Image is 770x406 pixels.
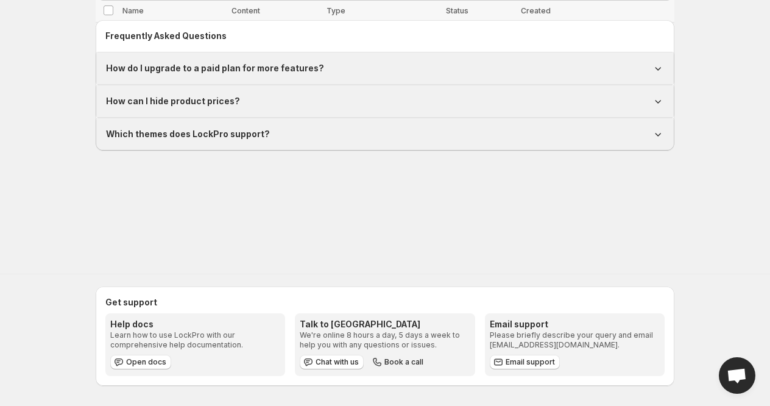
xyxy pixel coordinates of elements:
a: Email support [490,355,560,369]
span: Name [122,6,144,15]
h2: Get support [105,296,665,308]
span: Book a call [384,357,423,367]
a: Open chat [719,357,755,394]
button: Book a call [369,355,428,369]
h3: Help docs [110,318,280,330]
h1: Which themes does LockPro support? [106,128,270,140]
span: Open docs [126,357,166,367]
h1: How do I upgrade to a paid plan for more features? [106,62,324,74]
button: Chat with us [300,355,364,369]
h2: Frequently Asked Questions [105,30,665,42]
span: Created [521,6,551,15]
a: Open docs [110,355,171,369]
p: Learn how to use LockPro with our comprehensive help documentation. [110,330,280,350]
h3: Email support [490,318,660,330]
span: Chat with us [316,357,359,367]
h3: Talk to [GEOGRAPHIC_DATA] [300,318,470,330]
p: Please briefly describe your query and email [EMAIL_ADDRESS][DOMAIN_NAME]. [490,330,660,350]
p: We're online 8 hours a day, 5 days a week to help you with any questions or issues. [300,330,470,350]
span: Status [446,6,468,15]
span: Content [231,6,260,15]
span: Email support [506,357,555,367]
span: Type [327,6,345,15]
h1: How can I hide product prices? [106,95,240,107]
